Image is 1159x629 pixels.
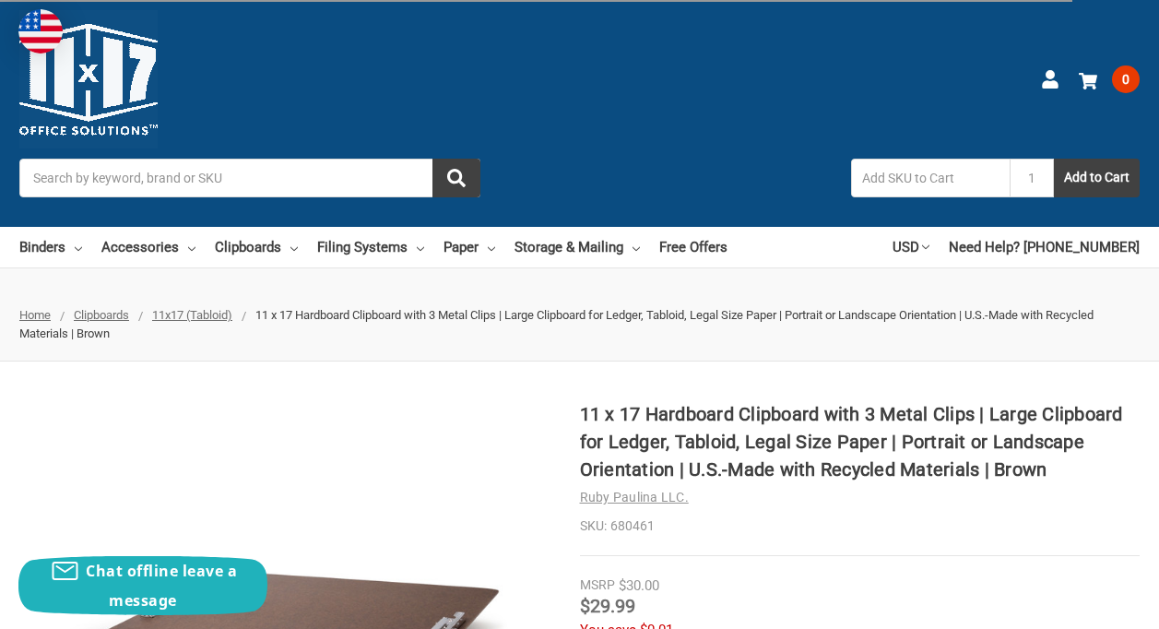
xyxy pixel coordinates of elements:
h1: 11 x 17 Hardboard Clipboard with 3 Metal Clips | Large Clipboard for Ledger, Tabloid, Legal Size ... [580,400,1141,483]
a: Need Help? [PHONE_NUMBER] [949,227,1140,267]
div: MSRP [580,576,615,595]
img: duty and tax information for United States [18,9,63,53]
span: 11 x 17 Hardboard Clipboard with 3 Metal Clips | Large Clipboard for Ledger, Tabloid, Legal Size ... [19,308,1094,340]
dd: 680461 [580,516,1141,536]
img: 11x17.com [19,10,158,148]
a: Storage & Mailing [514,227,640,267]
a: Filing Systems [317,227,424,267]
a: Clipboards [215,227,298,267]
a: Home [19,308,51,322]
a: Accessories [101,227,195,267]
button: Add to Cart [1054,159,1140,197]
a: Free Offers [659,227,727,267]
span: $30.00 [619,577,659,594]
a: 11x17 (Tabloid) [152,308,232,322]
dt: SKU: [580,516,607,536]
a: 0 [1079,55,1140,103]
a: Paper [443,227,495,267]
a: USD [893,227,929,267]
a: Binders [19,227,82,267]
a: Clipboards [74,308,129,322]
span: $29.99 [580,595,635,617]
span: Chat offline leave a message [86,561,237,611]
a: Ruby Paulina LLC. [580,490,689,504]
span: 0 [1112,65,1140,93]
input: Search by keyword, brand or SKU [19,159,480,197]
input: Add SKU to Cart [851,159,1010,197]
button: Chat offline leave a message [18,556,267,615]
